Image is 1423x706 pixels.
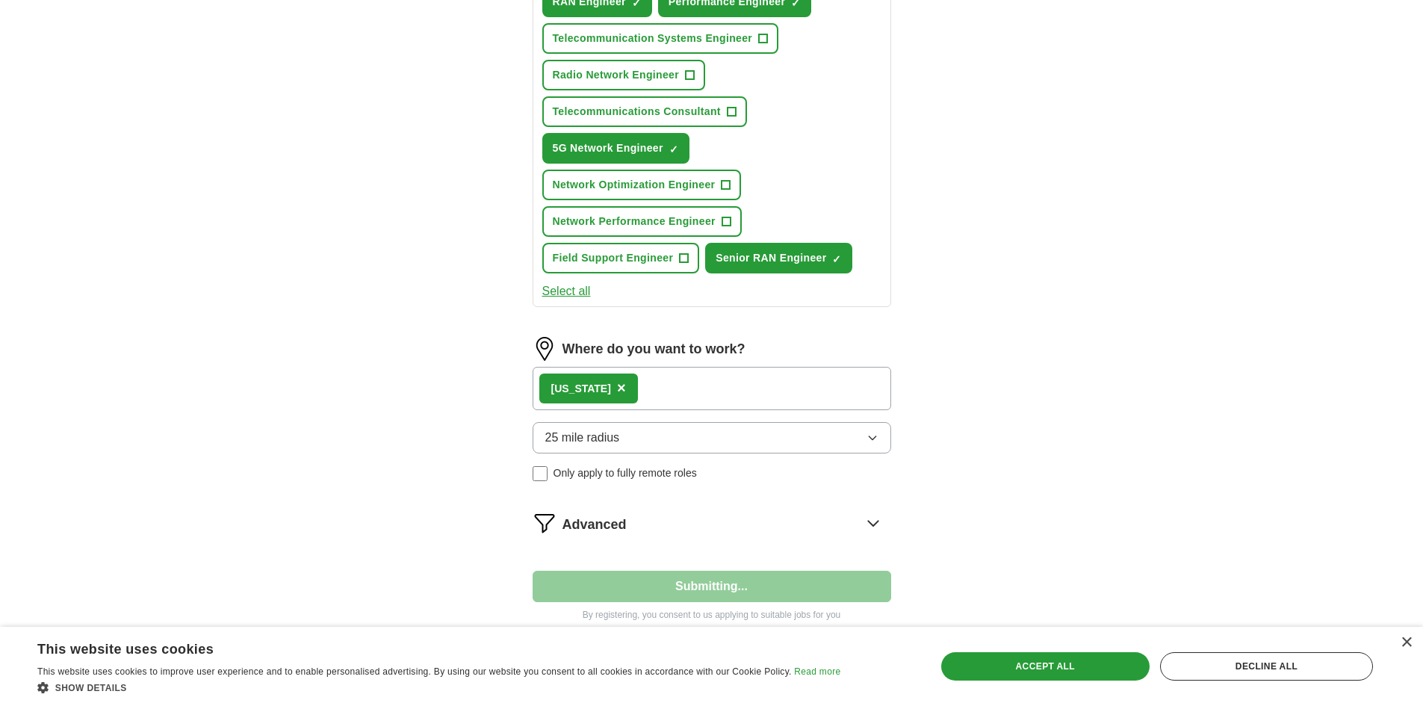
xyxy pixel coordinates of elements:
a: Read more, opens a new window [794,666,840,677]
span: Network Optimization Engineer [553,177,716,193]
span: ✓ [669,143,678,155]
div: Close [1401,637,1412,648]
div: Show details [37,680,840,695]
span: Only apply to fully remote roles [554,465,697,481]
div: Decline all [1160,652,1373,681]
span: 25 mile radius [545,429,620,447]
label: Where do you want to work? [562,339,745,359]
button: Network Performance Engineer [542,206,742,237]
span: × [617,380,626,396]
span: Senior RAN Engineer [716,250,826,266]
strong: [US_STATE] [551,383,611,394]
button: Senior RAN Engineer✓ [705,243,852,273]
span: This website uses cookies to improve user experience and to enable personalised advertising. By u... [37,666,792,677]
span: Show details [55,683,127,693]
button: × [617,377,626,400]
button: Submitting... [533,571,891,602]
div: This website uses cookies [37,636,803,658]
button: 5G Network Engineer✓ [542,133,689,164]
span: Telecommunication Systems Engineer [553,31,753,46]
span: Network Performance Engineer [553,214,716,229]
span: Radio Network Engineer [553,67,680,83]
span: 5G Network Engineer [553,140,663,156]
button: Telecommunications Consultant [542,96,747,127]
button: Field Support Engineer [542,243,700,273]
p: By registering, you consent to us applying to suitable jobs for you [533,608,891,622]
button: Telecommunication Systems Engineer [542,23,779,54]
span: Advanced [562,515,627,535]
button: Network Optimization Engineer [542,170,742,200]
img: filter [533,511,557,535]
span: ✓ [832,253,841,265]
button: 25 mile radius [533,422,891,453]
span: Telecommunications Consultant [553,104,721,120]
img: location.png [533,337,557,361]
span: Field Support Engineer [553,250,674,266]
button: Radio Network Engineer [542,60,706,90]
button: Select all [542,282,591,300]
div: Accept all [941,652,1150,681]
input: Only apply to fully remote roles [533,466,548,481]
